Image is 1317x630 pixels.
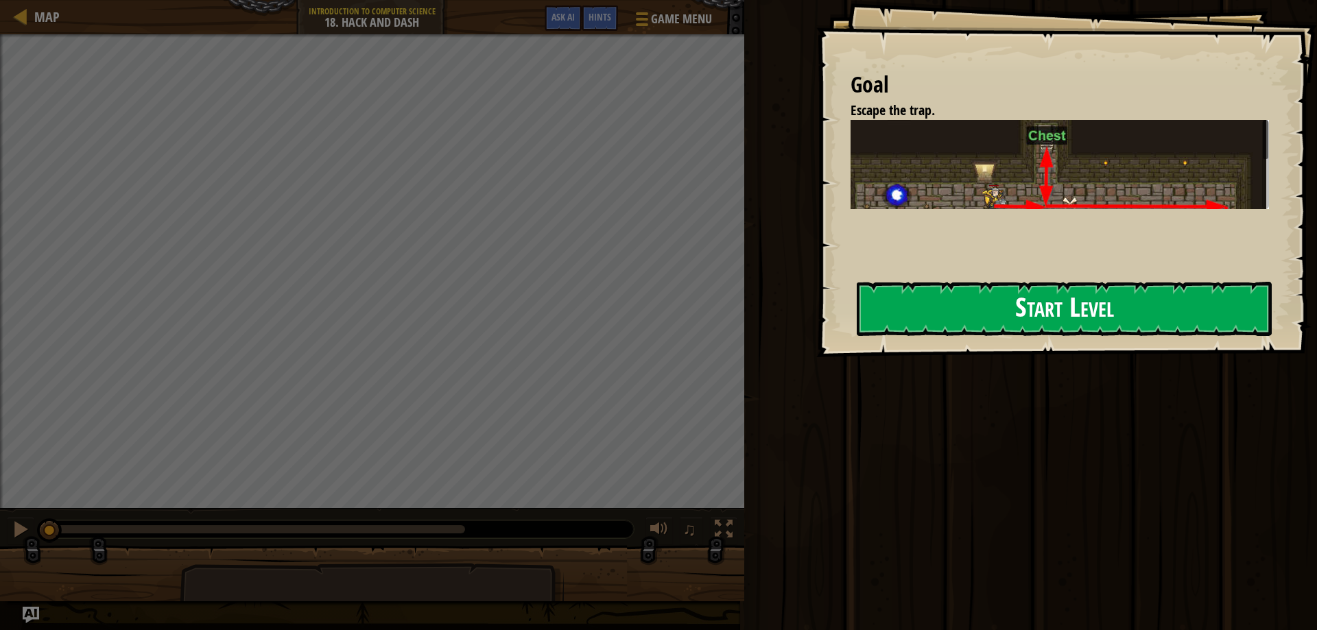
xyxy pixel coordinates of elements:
span: Escape the trap. [851,101,935,119]
button: ♫ [680,517,703,545]
img: Hack and dash [851,120,1281,254]
span: Map [34,8,60,26]
li: Escape the trap. [833,101,1266,121]
button: Ask AI [545,5,582,31]
span: Hints [589,10,611,23]
button: Adjust volume [645,517,673,545]
span: Game Menu [651,10,712,28]
button: Toggle fullscreen [710,517,737,545]
div: Goal [851,69,1269,101]
span: Ask AI [551,10,575,23]
button: Start Level [857,282,1272,336]
button: Ask AI [23,607,39,623]
a: Map [27,8,60,26]
button: Ctrl + P: Pause [7,517,34,545]
span: ♫ [683,519,696,540]
button: Game Menu [625,5,720,38]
